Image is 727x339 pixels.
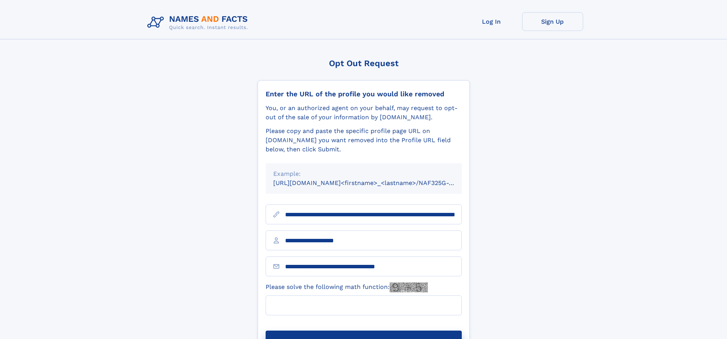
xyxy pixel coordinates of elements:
div: Enter the URL of the profile you would like removed [266,90,462,98]
small: [URL][DOMAIN_NAME]<firstname>_<lastname>/NAF325G-xxxxxxxx [273,179,476,187]
img: Logo Names and Facts [144,12,254,33]
label: Please solve the following math function: [266,282,428,292]
div: Opt Out Request [258,58,470,68]
a: Sign Up [522,12,583,31]
div: Please copy and paste the specific profile page URL on [DOMAIN_NAME] you want removed into the Pr... [266,127,462,154]
a: Log In [461,12,522,31]
div: You, or an authorized agent on your behalf, may request to opt-out of the sale of your informatio... [266,104,462,122]
div: Example: [273,169,454,178]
